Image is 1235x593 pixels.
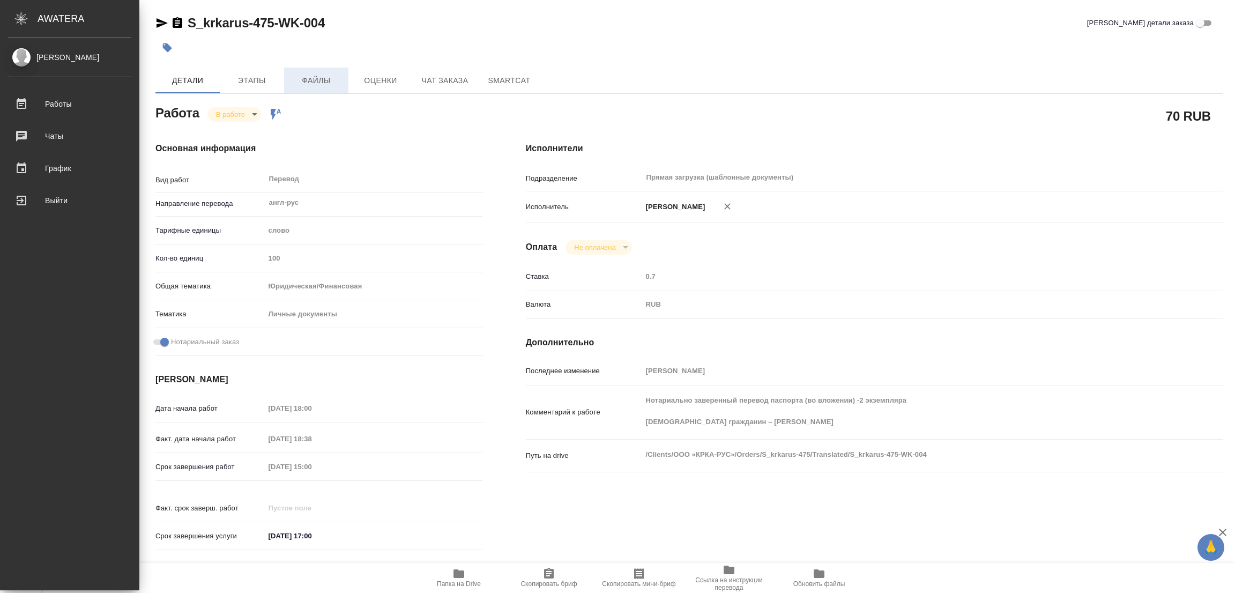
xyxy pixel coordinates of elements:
[642,295,1165,314] div: RUB
[642,391,1165,431] textarea: Нотариально заверенный перевод паспорта (во вложении) -2 экземпляра [DEMOGRAPHIC_DATA] гражданин ...
[155,531,265,542] p: Срок завершения услуги
[526,450,642,461] p: Путь на drive
[690,576,768,591] span: Ссылка на инструкции перевода
[265,500,359,516] input: Пустое поле
[642,446,1165,464] textarea: /Clients/ООО «КРКА-РУС»/Orders/S_krkarus-475/Translated/S_krkarus-475-WK-004
[188,16,325,30] a: S_krkarus-475-WK-004
[526,202,642,212] p: Исполнитель
[1166,107,1211,125] h2: 70 RUB
[155,373,483,386] h4: [PERSON_NAME]
[3,123,137,150] a: Чаты
[171,17,184,29] button: Скопировать ссылку
[1197,534,1224,561] button: 🙏
[291,74,342,87] span: Файлы
[265,401,359,416] input: Пустое поле
[520,580,577,588] span: Скопировать бриф
[8,96,131,112] div: Работы
[155,225,265,236] p: Тарифные единицы
[1087,18,1194,28] span: [PERSON_NAME] детали заказа
[602,580,675,588] span: Скопировать мини-бриф
[414,563,504,593] button: Папка на Drive
[265,221,483,240] div: слово
[265,459,359,475] input: Пустое поле
[155,434,265,444] p: Факт. дата начала работ
[265,277,483,295] div: Юридическая/Финансовая
[526,173,642,184] p: Подразделение
[265,431,359,447] input: Пустое поле
[8,160,131,176] div: График
[526,407,642,418] p: Комментарий к работе
[355,74,406,87] span: Оценки
[526,241,557,254] h4: Оплата
[265,250,483,266] input: Пустое поле
[38,8,139,29] div: AWATERA
[155,36,179,60] button: Добавить тэг
[483,74,535,87] span: SmartCat
[155,281,265,292] p: Общая тематика
[207,107,261,122] div: В работе
[155,462,265,472] p: Срок завершения работ
[571,243,619,252] button: Не оплачена
[3,187,137,214] a: Выйти
[226,74,278,87] span: Этапы
[155,198,265,209] p: Направление перевода
[265,305,483,323] div: Личные документы
[155,503,265,514] p: Факт. срок заверш. работ
[504,563,594,593] button: Скопировать бриф
[642,269,1165,284] input: Пустое поле
[642,202,705,212] p: [PERSON_NAME]
[566,240,631,255] div: В работе
[171,337,239,347] span: Нотариальный заказ
[594,563,684,593] button: Скопировать мини-бриф
[155,142,483,155] h4: Основная информация
[526,142,1223,155] h4: Исполнители
[162,74,213,87] span: Детали
[3,91,137,117] a: Работы
[774,563,864,593] button: Обновить файлы
[155,102,199,122] h2: Работа
[419,74,471,87] span: Чат заказа
[155,403,265,414] p: Дата начала работ
[8,192,131,209] div: Выйти
[642,363,1165,379] input: Пустое поле
[526,366,642,376] p: Последнее изменение
[155,309,265,320] p: Тематика
[155,253,265,264] p: Кол-во единиц
[526,336,1223,349] h4: Дополнительно
[8,51,131,63] div: [PERSON_NAME]
[526,299,642,310] p: Валюта
[716,195,739,218] button: Удалить исполнителя
[265,528,359,544] input: ✎ Введи что-нибудь
[155,175,265,186] p: Вид работ
[155,17,168,29] button: Скопировать ссылку для ЯМессенджера
[526,271,642,282] p: Ставка
[1202,536,1220,559] span: 🙏
[3,155,137,182] a: График
[437,580,481,588] span: Папка на Drive
[8,128,131,144] div: Чаты
[684,563,774,593] button: Ссылка на инструкции перевода
[213,110,248,119] button: В работе
[793,580,845,588] span: Обновить файлы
